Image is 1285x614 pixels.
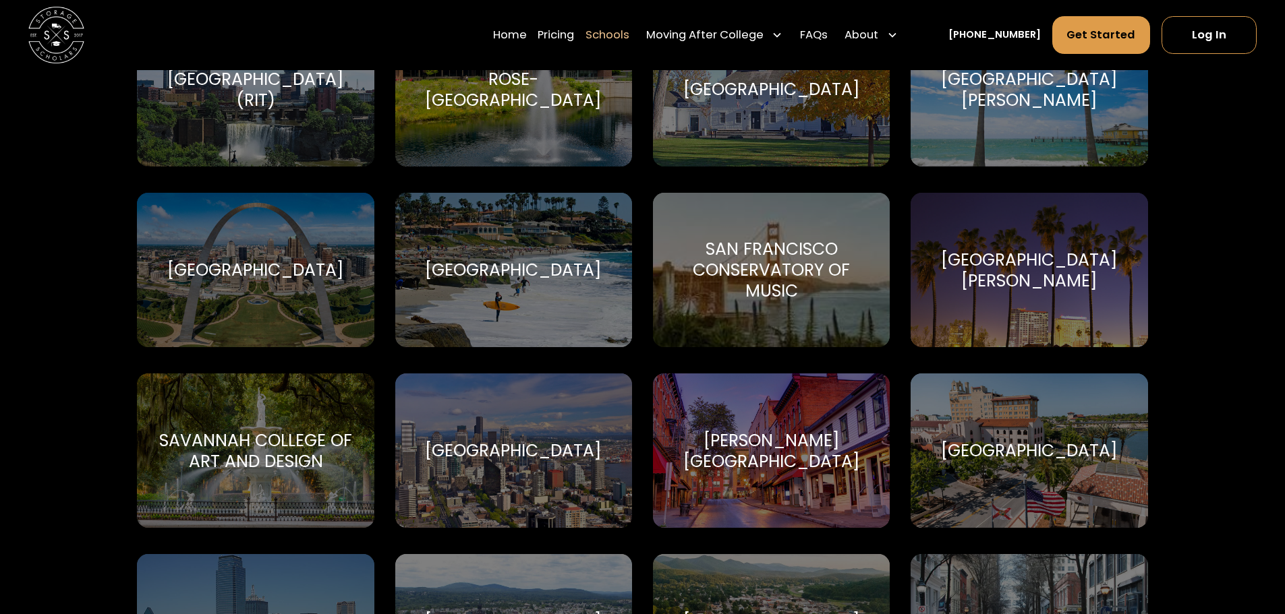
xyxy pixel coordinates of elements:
div: Rose-[GEOGRAPHIC_DATA] [412,69,615,111]
a: Schools [586,16,629,55]
div: Moving After College [646,27,764,44]
a: Go to selected school [653,373,890,528]
div: [GEOGRAPHIC_DATA] (RIT) [154,69,357,111]
div: About [839,16,904,55]
a: Go to selected school [395,373,632,528]
img: Storage Scholars main logo [28,7,84,63]
div: [GEOGRAPHIC_DATA] [425,259,602,280]
a: Home [493,16,527,55]
a: Get Started [1052,16,1151,54]
a: Go to selected school [911,12,1147,166]
a: [PHONE_NUMBER] [948,28,1041,42]
a: Go to selected school [653,12,890,166]
a: Log In [1162,16,1257,54]
a: Go to selected school [653,193,890,347]
div: [GEOGRAPHIC_DATA] [941,440,1118,461]
a: Go to selected school [395,193,632,347]
div: San Francisco Conservatory of Music [670,239,873,302]
div: [GEOGRAPHIC_DATA] [425,440,602,461]
div: [GEOGRAPHIC_DATA] [683,79,860,100]
div: Moving After College [641,16,789,55]
a: FAQs [800,16,828,55]
div: About [845,27,878,44]
a: Go to selected school [911,373,1147,528]
a: Go to selected school [137,12,374,166]
a: Pricing [538,16,574,55]
div: [GEOGRAPHIC_DATA][PERSON_NAME] [927,69,1131,111]
div: Savannah College of Art and Design [154,430,357,472]
div: [GEOGRAPHIC_DATA] [167,259,344,280]
div: [GEOGRAPHIC_DATA][PERSON_NAME] [927,249,1131,291]
a: Go to selected school [395,12,632,166]
div: [PERSON_NAME][GEOGRAPHIC_DATA] [670,430,873,472]
a: Go to selected school [911,193,1147,347]
a: Go to selected school [137,193,374,347]
a: Go to selected school [137,373,374,528]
